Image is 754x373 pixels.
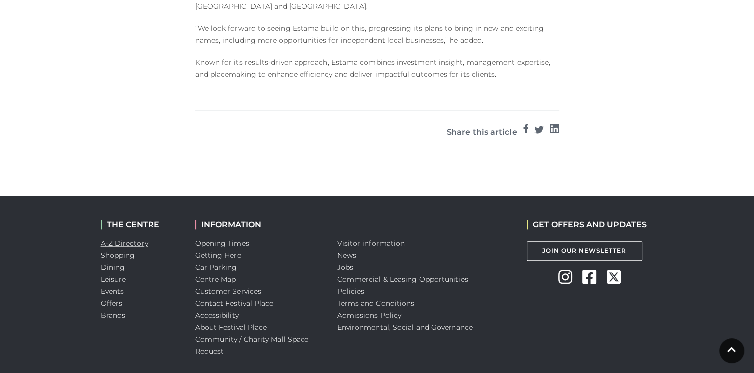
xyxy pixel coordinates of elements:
[195,287,262,296] a: Customer Services
[337,275,468,284] a: Commercial & Leasing Opportunities
[195,311,239,320] a: Accessibility
[527,220,647,229] h2: GET OFFERS AND UPDATES
[337,323,473,332] a: Environmental, Social and Governance
[101,311,126,320] a: Brands
[195,22,559,46] p: “We look forward to seeing Estama build on this, progressing its plans to bring in new and exciti...
[195,335,309,356] a: Community / Charity Mall Space Request
[101,220,180,229] h2: THE CENTRE
[337,287,365,296] a: Policies
[195,220,322,229] h2: INFORMATION
[534,122,544,139] a: Twitter
[337,239,405,248] a: Visitor information
[195,251,241,260] a: Getting Here
[523,124,528,133] img: Facebook
[337,299,415,308] a: Terms and Conditions
[101,263,125,272] a: Dining
[550,122,559,139] a: LinkedIn
[101,287,124,296] a: Events
[101,251,135,260] a: Shopping
[101,275,126,284] a: Leisure
[523,122,528,139] a: Facebook
[101,299,123,308] a: Offers
[101,239,148,248] a: A-Z Directory
[195,299,274,308] a: Contact Festival Place
[195,239,249,248] a: Opening Times
[195,263,237,272] a: Car Parking
[534,124,544,134] img: Twitter
[337,251,356,260] a: News
[527,241,642,261] a: Join Our Newsletter
[337,263,353,272] a: Jobs
[195,323,267,332] a: About Festival Place
[195,56,559,80] p: Known for its results-driven approach, Estama combines investment insight, management expertise, ...
[550,124,559,133] img: Google
[337,311,402,320] a: Admissions Policy
[447,124,517,137] h3: Share this article
[195,275,236,284] a: Centre Map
